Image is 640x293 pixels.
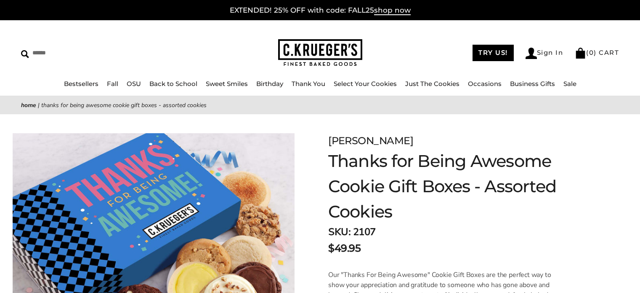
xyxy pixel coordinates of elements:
a: Bestsellers [64,80,98,88]
a: Fall [107,80,118,88]
a: Sweet Smiles [206,80,248,88]
a: EXTENDED! 25% OFF with code: FALL25shop now [230,6,411,15]
a: Select Your Cookies [334,80,397,88]
span: | [38,101,40,109]
span: Thanks for Being Awesome Cookie Gift Boxes - Assorted Cookies [41,101,207,109]
span: shop now [374,6,411,15]
h1: Thanks for Being Awesome Cookie Gift Boxes - Assorted Cookies [328,148,597,224]
img: Bag [575,48,586,59]
span: $49.95 [328,241,361,256]
img: C.KRUEGER'S [278,39,362,67]
a: Sign In [526,48,563,59]
a: Business Gifts [510,80,555,88]
strong: SKU: [328,225,351,239]
img: Search [21,50,29,58]
a: Just The Cookies [405,80,459,88]
img: Account [526,48,537,59]
a: (0) CART [575,48,619,56]
a: OSU [127,80,141,88]
a: Sale [563,80,576,88]
a: Occasions [468,80,502,88]
a: Thank You [292,80,325,88]
nav: breadcrumbs [21,100,619,110]
div: [PERSON_NAME] [328,133,597,148]
a: Back to School [149,80,197,88]
span: 0 [589,48,594,56]
a: Birthday [256,80,283,88]
input: Search [21,46,163,59]
a: TRY US! [473,45,514,61]
a: Home [21,101,36,109]
span: 2107 [353,225,376,239]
